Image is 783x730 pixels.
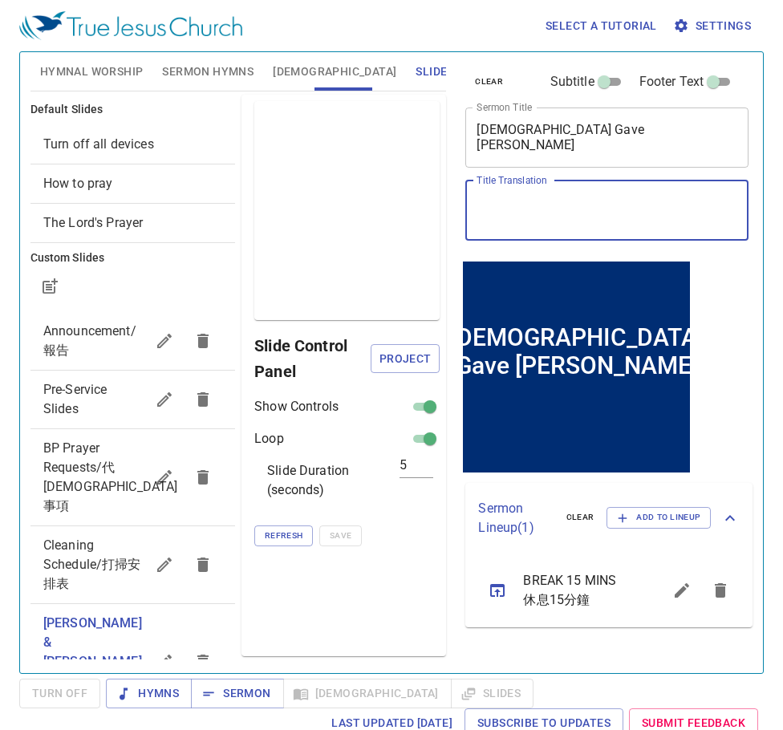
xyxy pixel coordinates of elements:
[475,75,503,89] span: clear
[546,16,657,36] span: Select a tutorial
[30,164,235,203] div: How to pray
[254,333,371,384] h6: Slide Control Panel
[267,461,393,500] p: Slide Duration (seconds)
[43,215,144,230] span: [object Object]
[670,11,757,41] button: Settings
[273,62,396,82] span: [DEMOGRAPHIC_DATA]
[459,258,694,477] iframe: from-child
[254,429,284,448] p: Loop
[30,526,235,603] div: Cleaning Schedule/打掃安排表
[478,499,553,537] p: Sermon Lineup ( 1 )
[43,615,142,708] span: Margaret & Shawn reception slideshow
[30,429,235,525] div: BP Prayer Requests/代[DEMOGRAPHIC_DATA]事項
[191,679,283,708] button: Sermon
[265,529,302,543] span: Refresh
[477,122,737,152] textarea: [DEMOGRAPHIC_DATA] Gave [PERSON_NAME]
[40,62,144,82] span: Hymnal Worship
[539,11,663,41] button: Select a tutorial
[465,72,513,91] button: clear
[30,371,235,428] div: Pre-Service Slides
[465,483,753,554] div: Sermon Lineup(1)clearAdd to Lineup
[30,101,235,119] h6: Default Slides
[557,508,604,527] button: clear
[162,62,254,82] span: Sermon Hymns
[30,604,235,720] div: [PERSON_NAME] & [PERSON_NAME] reception slideshow
[19,11,242,40] img: True Jesus Church
[43,323,136,358] span: Announcement/報告
[314,202,380,218] p: Preview Only
[639,72,704,91] span: Footer Text
[43,176,113,191] span: [object Object]
[550,72,594,91] span: Subtitle
[371,344,440,374] button: Project
[465,554,753,627] ul: sermon lineup list
[416,62,453,82] span: Slides
[254,525,313,546] button: Refresh
[106,679,192,708] button: Hymns
[676,16,751,36] span: Settings
[43,440,178,513] span: BP Prayer Requests/代禱事項
[617,510,700,525] span: Add to Lineup
[204,683,270,704] span: Sermon
[254,397,339,416] p: Show Controls
[383,349,427,369] span: Project
[30,249,235,267] h6: Custom Slides
[30,312,235,370] div: Announcement/報告
[30,204,235,242] div: The Lord's Prayer
[523,571,624,610] span: BREAK 15 MINS 休息15分鐘
[119,683,179,704] span: Hymns
[43,136,154,152] span: [object Object]
[43,537,141,591] span: Cleaning Schedule/打掃安排表
[607,507,711,528] button: Add to Lineup
[30,125,235,164] div: Turn off all devices
[566,510,594,525] span: clear
[43,382,108,416] span: Pre-Service Slides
